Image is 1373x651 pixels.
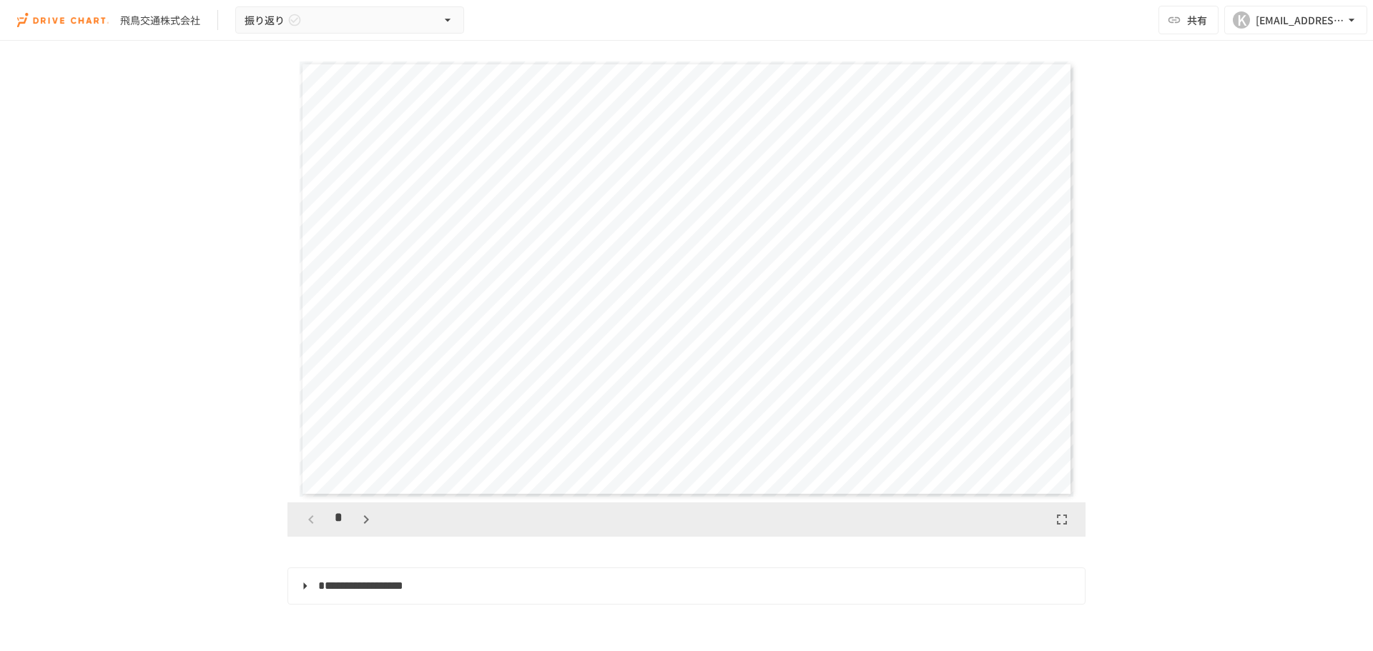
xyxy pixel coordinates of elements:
img: i9VDDS9JuLRLX3JIUyK59LcYp6Y9cayLPHs4hOxMB9W [17,9,109,31]
button: 振り返り [235,6,464,34]
div: [EMAIL_ADDRESS][DOMAIN_NAME] [1256,11,1344,29]
span: 共有 [1187,12,1207,28]
div: 飛鳥交通株式会社 [120,13,200,28]
span: 振り返り [245,11,285,29]
div: Page 1 [287,56,1086,502]
div: K [1233,11,1250,29]
button: 共有 [1158,6,1219,34]
button: K[EMAIL_ADDRESS][DOMAIN_NAME] [1224,6,1367,34]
